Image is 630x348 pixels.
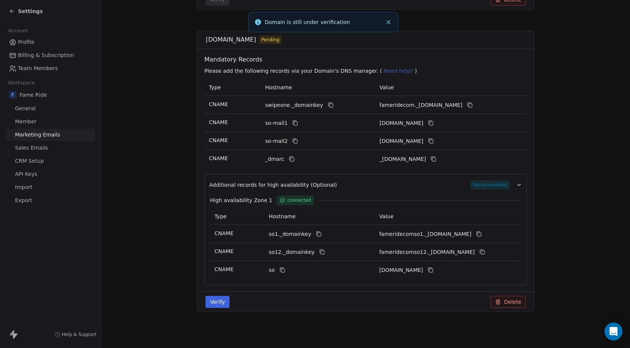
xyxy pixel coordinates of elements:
[214,266,234,272] span: CNAME
[205,296,229,308] button: Verify
[209,119,228,125] span: CNAME
[62,331,96,337] span: Help & Support
[18,38,34,46] span: Profile
[6,115,95,128] a: Member
[6,129,95,141] a: Marketing Emails
[6,142,95,154] a: Sales Emails
[379,137,423,145] span: fameridecom2.swipeone.email
[15,118,37,126] span: Member
[379,213,393,219] span: Value
[18,64,58,72] span: Team Members
[269,266,275,274] span: so
[209,101,228,107] span: CNAME
[15,196,32,204] span: Export
[18,7,43,15] span: Settings
[18,51,74,59] span: Billing & Subscription
[265,119,288,127] span: so-mail1
[5,77,38,88] span: Workspace
[204,67,530,75] p: Please add the following records via your Domain's DNS manager. ( )
[269,213,296,219] span: Hostname
[265,137,288,145] span: so-mail2
[384,68,413,74] span: Need help?
[210,196,272,204] span: High availability Zone 1
[9,7,43,15] a: Settings
[379,119,423,127] span: fameridecom1.swipeone.email
[209,189,522,279] div: Additional records for high availability (Optional)Recommended
[265,84,292,90] span: Hostname
[379,266,423,274] span: fameridecomso.swipeone.email
[470,180,510,189] span: Recommended
[206,35,256,44] span: [DOMAIN_NAME]
[209,180,522,189] button: Additional records for high availability (Optional)Recommended
[209,155,228,161] span: CNAME
[209,181,337,189] span: Additional records for high availability (Optional)
[6,62,95,75] a: Team Members
[209,137,228,143] span: CNAME
[379,155,426,163] span: _dmarc.swipeone.email
[15,105,36,112] span: General
[15,170,37,178] span: API Keys
[9,91,16,99] span: F
[265,101,323,109] span: swipeone._domainkey
[214,230,234,236] span: CNAME
[261,36,279,43] span: Pending
[6,168,95,180] a: API Keys
[15,157,44,165] span: CRM Setup
[265,155,284,163] span: _dmarc
[6,194,95,207] a: Export
[379,101,462,109] span: fameridecom._domainkey.swipeone.email
[6,155,95,167] a: CRM Setup
[604,322,622,340] div: Open Intercom Messenger
[490,296,526,308] button: Delete
[19,91,47,99] span: Fame Ride
[15,131,60,139] span: Marketing Emails
[15,183,32,191] span: Import
[6,102,95,115] a: General
[6,49,95,61] a: Billing & Subscription
[214,248,234,254] span: CNAME
[379,84,394,90] span: Value
[287,197,311,204] span: connected
[379,230,471,238] span: fameridecomso1._domainkey.swipeone.email
[5,25,31,36] span: Account
[54,331,96,337] a: Help & Support
[269,230,311,238] span: so1._domainkey
[379,248,475,256] span: fameridecomso12._domainkey.swipeone.email
[265,18,382,26] div: Domain is still under verification
[6,36,95,48] a: Profile
[15,144,48,152] span: Sales Emails
[204,55,530,64] span: Mandatory Records
[384,17,393,27] button: Close toast
[214,213,260,220] p: Type
[269,248,315,256] span: so12._domainkey
[6,181,95,193] a: Import
[209,84,256,91] p: Type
